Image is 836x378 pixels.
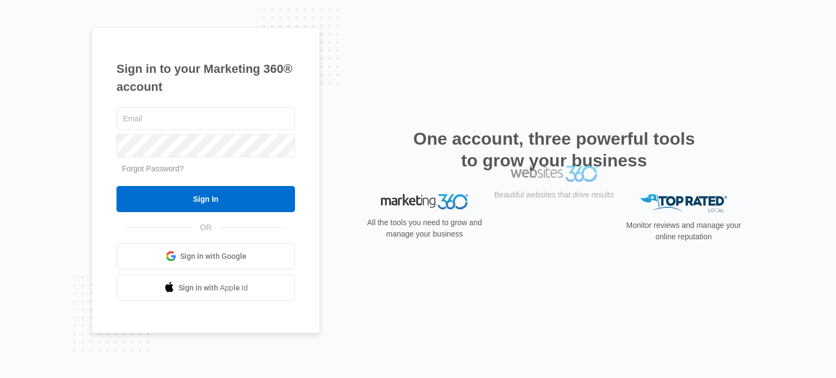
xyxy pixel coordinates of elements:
h2: One account, three powerful tools to grow your business [410,128,698,171]
input: Email [116,107,295,130]
a: Forgot Password? [122,164,184,173]
span: OR [193,222,219,233]
span: Sign in with Apple Id [179,282,248,294]
img: Websites 360 [511,194,598,210]
p: All the tools you need to grow and manage your business [364,217,485,240]
img: Marketing 360 [381,194,468,209]
p: Monitor reviews and manage your online reputation [623,220,745,243]
h1: Sign in to your Marketing 360® account [116,60,295,96]
input: Sign In [116,186,295,212]
a: Sign in with Google [116,243,295,269]
img: Top Rated Local [640,194,727,212]
a: Sign in with Apple Id [116,275,295,301]
span: Sign in with Google [180,251,247,262]
p: Beautiful websites that drive results [493,218,615,230]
